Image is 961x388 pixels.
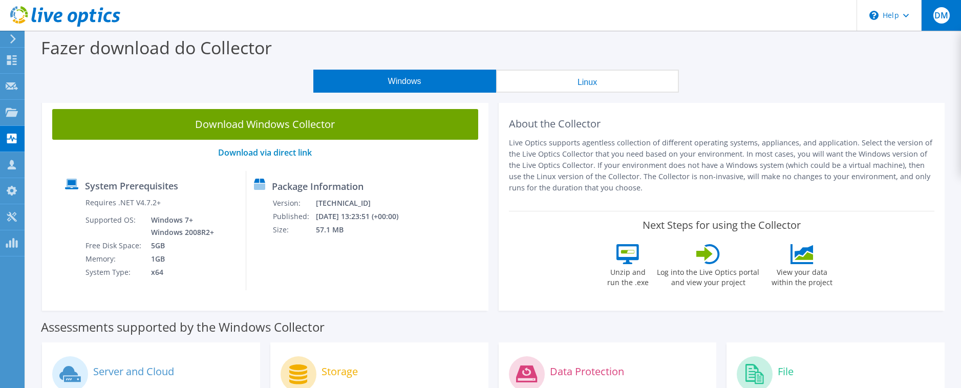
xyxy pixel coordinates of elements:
td: Size: [272,223,315,236]
td: 1GB [143,252,216,266]
a: Download via direct link [218,147,312,158]
td: Free Disk Space: [85,239,143,252]
span: DM [933,7,950,24]
label: Assessments supported by the Windows Collector [41,322,325,332]
label: Server and Cloud [93,367,174,377]
td: Supported OS: [85,213,143,239]
td: 57.1 MB [315,223,412,236]
label: Data Protection [550,367,624,377]
label: Unzip and run the .exe [604,264,651,288]
label: View your data within the project [765,264,839,288]
a: Download Windows Collector [52,109,478,140]
label: Next Steps for using the Collector [643,219,801,231]
td: [DATE] 13:23:51 (+00:00) [315,210,412,223]
label: Storage [322,367,358,377]
button: Windows [313,70,496,93]
td: [TECHNICAL_ID] [315,197,412,210]
button: Linux [496,70,679,93]
label: Requires .NET V4.7.2+ [86,198,161,208]
p: Live Optics supports agentless collection of different operating systems, appliances, and applica... [509,137,935,193]
td: x64 [143,266,216,279]
td: Memory: [85,252,143,266]
label: Package Information [272,181,364,191]
td: Windows 7+ Windows 2008R2+ [143,213,216,239]
label: System Prerequisites [85,181,178,191]
td: Published: [272,210,315,223]
td: 5GB [143,239,216,252]
svg: \n [869,11,879,20]
label: File [778,367,794,377]
td: System Type: [85,266,143,279]
h2: About the Collector [509,118,935,130]
td: Version: [272,197,315,210]
label: Fazer download do Collector [41,36,272,59]
label: Log into the Live Optics portal and view your project [656,264,760,288]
